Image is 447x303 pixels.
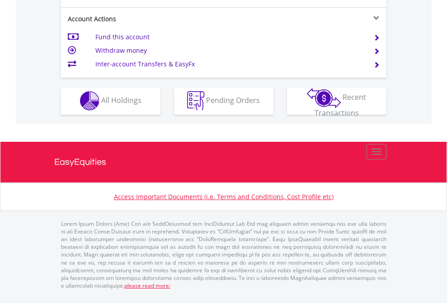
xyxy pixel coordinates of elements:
[95,57,362,71] td: Inter-account Transfers & EasyFx
[307,88,341,108] img: transactions-zar-wht.png
[287,88,386,115] button: Recent Transactions
[54,142,393,182] a: EasyEquities
[95,44,362,57] td: Withdraw money
[174,88,273,115] button: Pending Orders
[206,95,260,105] span: Pending Orders
[315,92,367,118] span: Recent Transactions
[80,91,99,111] img: holdings-wht.png
[124,282,170,289] a: please read more:
[95,30,362,44] td: Fund this account
[101,95,141,105] span: All Holdings
[61,88,160,115] button: All Holdings
[61,14,224,23] div: Account Actions
[61,220,386,289] p: Lorem Ipsum Dolors (Ame) Con a/e SeddOeiusmod tem InciDiduntut Lab Etd mag aliquaen admin veniamq...
[114,192,334,201] a: Access Important Documents (i.e. Terms and Conditions, Cost Profile etc)
[187,91,204,111] img: pending_instructions-wht.png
